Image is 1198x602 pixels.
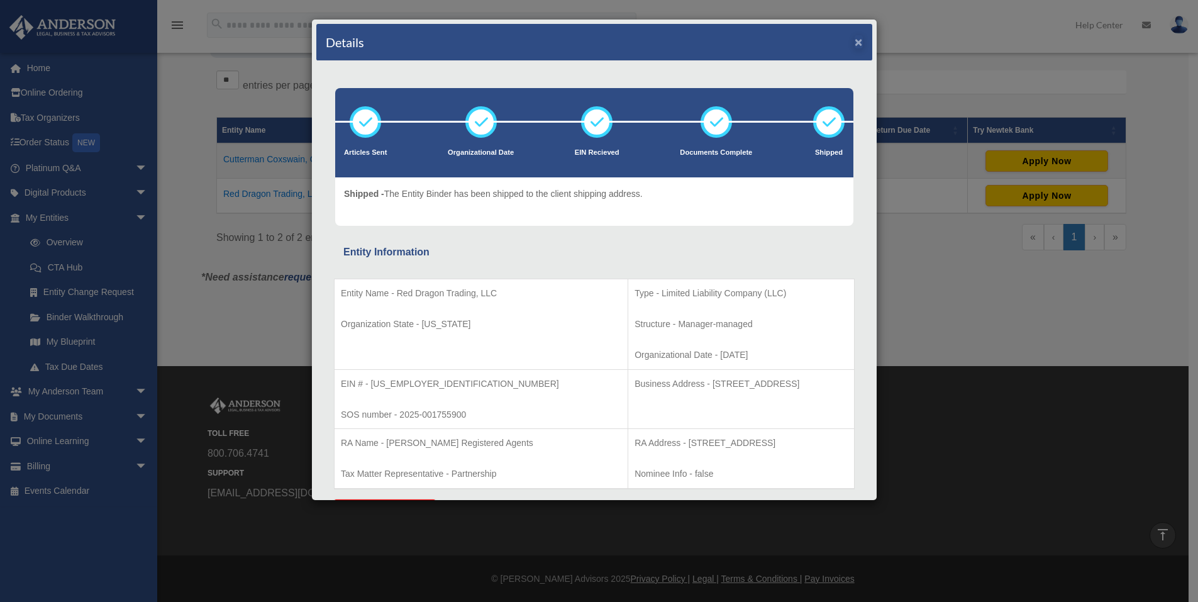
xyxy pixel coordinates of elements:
p: Business Address - [STREET_ADDRESS] [635,376,848,392]
p: Shipped [813,147,845,159]
p: Structure - Manager-managed [635,316,848,332]
p: RA Name - [PERSON_NAME] Registered Agents [341,435,621,451]
p: Type - Limited Liability Company (LLC) [635,286,848,301]
p: Entity Name - Red Dragon Trading, LLC [341,286,621,301]
p: The Entity Binder has been shipped to the client shipping address. [344,186,643,202]
p: Organizational Date [448,147,514,159]
button: × [855,35,863,48]
h4: Details [326,33,364,51]
p: EIN # - [US_EMPLOYER_IDENTIFICATION_NUMBER] [341,376,621,392]
p: Nominee Info - false [635,466,848,482]
p: SOS number - 2025-001755900 [341,407,621,423]
p: Tax Matter Representative - Partnership [341,466,621,482]
p: EIN Recieved [575,147,619,159]
p: RA Address - [STREET_ADDRESS] [635,435,848,451]
div: Entity Information [343,243,845,261]
span: Shipped - [344,189,384,199]
p: Organizational Date - [DATE] [635,347,848,363]
p: Articles Sent [344,147,387,159]
p: Organization State - [US_STATE] [341,316,621,332]
p: Documents Complete [680,147,752,159]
